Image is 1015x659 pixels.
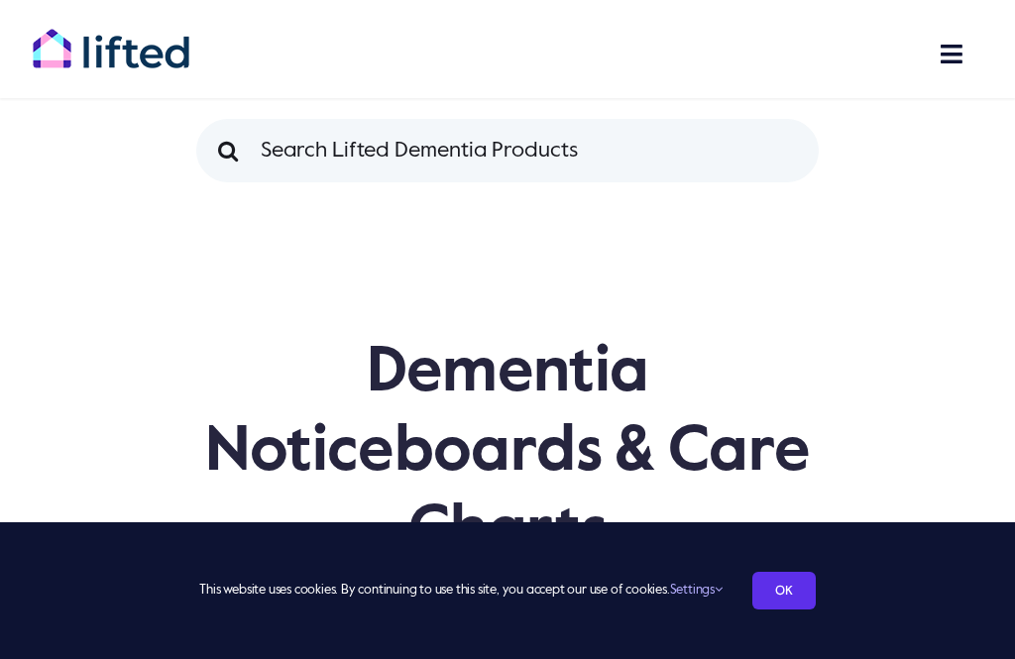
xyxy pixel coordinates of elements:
a: lifted-logo [32,28,190,48]
a: Settings [670,584,723,597]
span: This website uses cookies. By continuing to use this site, you accept our use of cookies. [199,575,722,606]
input: Search [196,119,260,182]
nav: Main Menu [745,30,983,78]
input: Search Lifted Dementia Products [196,119,818,182]
h1: Dementia Noticeboards & Care Charts [196,333,818,571]
a: OK [752,572,816,609]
